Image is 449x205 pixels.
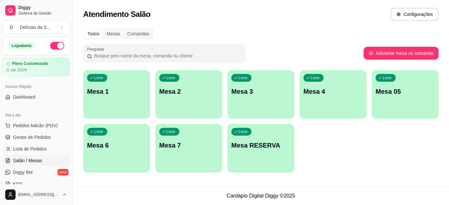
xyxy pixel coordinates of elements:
[94,75,103,80] p: Livre
[155,124,222,173] button: LivreMesa 7
[87,46,107,52] label: Pesquisar
[83,70,150,119] button: LivreMesa 1
[18,11,67,16] span: Sistema de Gestão
[3,92,70,102] a: Dashboard
[155,70,222,119] button: LivreMesa 2
[3,179,70,189] a: KDS
[8,24,15,30] span: D
[84,29,103,38] div: Todos
[166,129,175,134] p: Livre
[3,110,70,120] div: Dia a dia
[376,87,435,96] p: Mesa 05
[18,192,59,197] span: [EMAIL_ADDRESS][DOMAIN_NAME]
[364,47,439,60] button: Adicionar mesa ou comanda
[13,122,58,129] span: Pedidos balcão (PDV)
[13,157,42,164] span: Salão / Mesas
[3,58,70,76] a: Plano Customizadoaté 20/09
[3,21,70,34] button: Select a team
[94,129,103,134] p: Livre
[238,129,248,134] p: Livre
[11,67,27,73] article: até 20/09
[227,70,294,119] button: LivreMesa 3
[391,8,439,21] button: Configurações
[87,87,146,96] p: Mesa 1
[159,87,218,96] p: Mesa 2
[166,75,175,80] p: Livre
[300,70,366,119] button: LivreMesa 4
[3,144,70,154] a: Lista de Pedidos
[231,141,290,150] p: Mesa RESERVA
[124,29,153,38] div: Comandas
[13,94,35,100] span: Dashboard
[3,167,70,177] a: Diggy Botnovo
[3,81,70,92] div: Acesso Rápido
[18,5,67,11] span: Diggy
[238,75,248,80] p: Livre
[303,87,363,96] p: Mesa 4
[13,146,47,152] span: Lista de Pedidos
[87,141,146,150] p: Mesa 6
[73,187,449,205] footer: Cardápio Digital Diggy © 2025
[311,75,320,80] p: Livre
[83,124,150,173] button: LivreMesa 6
[3,155,70,166] a: Salão / Mesas
[3,132,70,142] a: Gestor de Pedidos
[231,87,290,96] p: Mesa 3
[50,42,64,50] button: Alterar Status
[13,169,33,175] span: Diggy Bot
[13,134,51,140] span: Gestor de Pedidos
[83,9,150,19] h2: Atendimento Salão
[13,181,22,187] span: KDS
[383,75,392,80] p: Livre
[20,24,50,30] div: Delícias da S ...
[92,53,242,59] input: Pesquisar
[227,124,294,173] button: LivreMesa RESERVA
[3,3,70,18] a: DiggySistema de Gestão
[8,42,35,49] div: Loja aberta
[3,187,70,202] button: [EMAIL_ADDRESS][DOMAIN_NAME]
[12,61,48,66] article: Plano Customizado
[3,120,70,131] button: Pedidos balcão (PDV)
[103,29,123,38] div: Mesas
[372,70,439,119] button: LivreMesa 05
[159,141,218,150] p: Mesa 7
